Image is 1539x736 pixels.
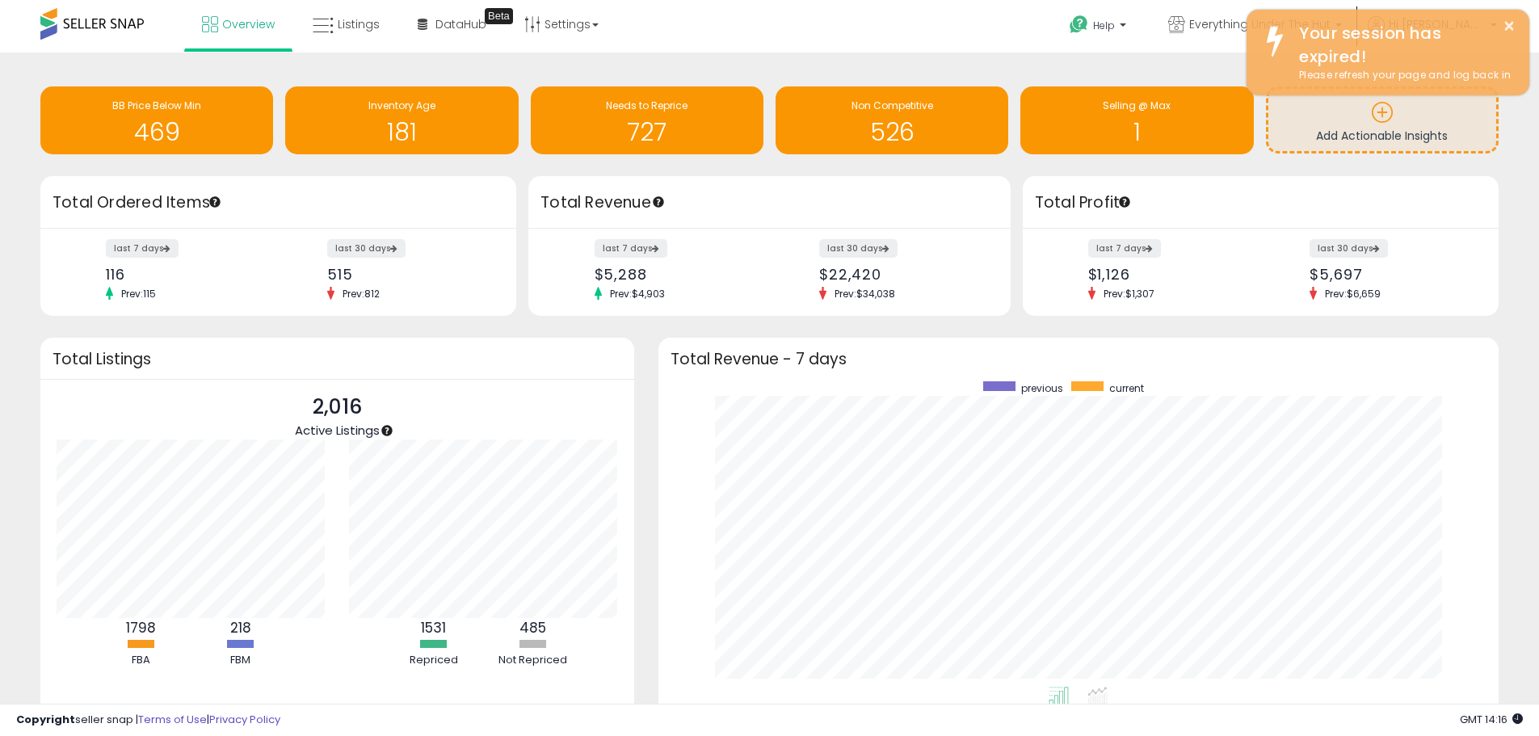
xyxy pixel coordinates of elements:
h1: 526 [784,119,1000,145]
label: last 7 days [1088,239,1161,258]
span: Prev: $1,307 [1095,287,1163,301]
span: Prev: $34,038 [826,287,903,301]
h1: 469 [48,119,265,145]
a: BB Price Below Min 469 [40,86,273,154]
span: Everything Under The Hut [1189,16,1331,32]
h3: Total Listings [53,353,622,365]
span: Overview [222,16,275,32]
label: last 30 days [819,239,898,258]
h1: 727 [539,119,755,145]
span: Inventory Age [368,99,435,112]
h3: Total Revenue - 7 days [671,353,1486,365]
a: Terms of Use [138,712,207,727]
div: Your session has expired! [1287,22,1517,68]
b: 485 [519,618,546,637]
div: $22,420 [819,266,982,283]
span: DataHub [435,16,486,32]
span: Active Listings [295,422,380,439]
strong: Copyright [16,712,75,727]
a: Inventory Age 181 [285,86,518,154]
a: Help [1057,2,1142,53]
span: Non Competitive [851,99,933,112]
div: FBM [192,653,289,668]
a: Selling @ Max 1 [1020,86,1253,154]
h1: 1 [1028,119,1245,145]
span: 2025-08-14 14:16 GMT [1460,712,1523,727]
label: last 7 days [595,239,667,258]
span: Prev: $4,903 [602,287,673,301]
label: last 30 days [327,239,406,258]
a: Add Actionable Insights [1268,89,1496,151]
h3: Total Revenue [540,191,999,214]
span: Prev: 812 [334,287,388,301]
span: Add Actionable Insights [1316,128,1448,144]
div: Tooltip anchor [651,195,666,209]
span: current [1109,381,1144,395]
div: Not Repriced [485,653,582,668]
a: Privacy Policy [209,712,280,727]
div: $5,697 [1310,266,1470,283]
span: previous [1021,381,1063,395]
div: Tooltip anchor [485,8,513,24]
span: Listings [338,16,380,32]
span: Help [1093,19,1115,32]
span: Selling @ Max [1103,99,1171,112]
div: seller snap | | [16,713,280,728]
b: 218 [230,618,251,637]
h3: Total Ordered Items [53,191,504,214]
div: $1,126 [1088,266,1249,283]
label: last 7 days [106,239,179,258]
span: Needs to Reprice [606,99,688,112]
div: Tooltip anchor [208,195,222,209]
b: 1531 [421,618,446,637]
h3: Total Profit [1035,191,1486,214]
div: FBA [93,653,190,668]
span: Prev: $6,659 [1317,287,1389,301]
div: Tooltip anchor [380,423,394,438]
span: BB Price Below Min [112,99,201,112]
i: Get Help [1069,15,1089,35]
a: Needs to Reprice 727 [531,86,763,154]
label: last 30 days [1310,239,1388,258]
div: Repriced [385,653,482,668]
div: 116 [106,266,267,283]
div: 515 [327,266,488,283]
div: Tooltip anchor [1117,195,1132,209]
h1: 181 [293,119,510,145]
div: Please refresh your page and log back in [1287,68,1517,83]
b: 1798 [126,618,156,637]
p: 2,016 [295,392,380,423]
div: $5,288 [595,266,758,283]
span: Prev: 115 [113,287,164,301]
a: Non Competitive 526 [776,86,1008,154]
button: × [1503,16,1516,36]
